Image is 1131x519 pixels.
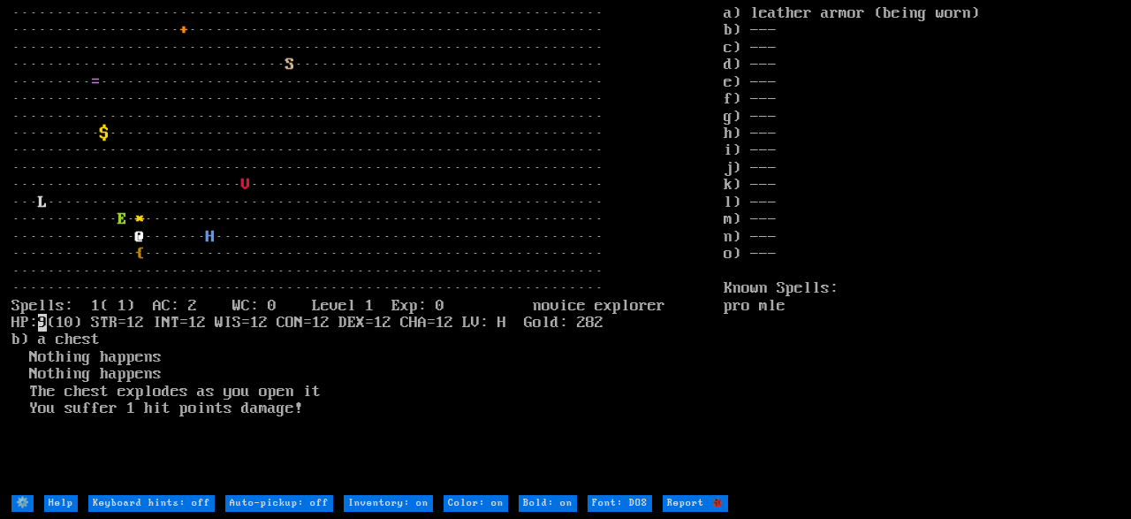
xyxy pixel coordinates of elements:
larn: ··································································· ··················· ·········... [11,5,724,493]
font: @ [135,228,144,246]
input: Font: DOS [588,495,652,512]
input: Color: on [444,495,508,512]
mark: 9 [38,314,47,332]
font: H [206,228,215,246]
stats: a) leather armor (being worn) b) --- c) --- d) --- e) --- f) --- g) --- h) --- i) --- j) --- k) -... [724,5,1120,493]
input: Auto-pickup: off [225,495,333,512]
font: = [91,73,100,91]
input: ⚙️ [11,495,34,512]
font: E [118,210,126,228]
font: $ [100,125,109,142]
input: Keyboard hints: off [88,495,215,512]
input: Help [44,495,78,512]
font: V [241,176,250,194]
font: + [179,21,188,39]
font: { [135,245,144,263]
font: S [285,56,294,73]
input: Bold: on [519,495,577,512]
input: Report 🐞 [663,495,728,512]
input: Inventory: on [344,495,433,512]
font: L [38,194,47,211]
